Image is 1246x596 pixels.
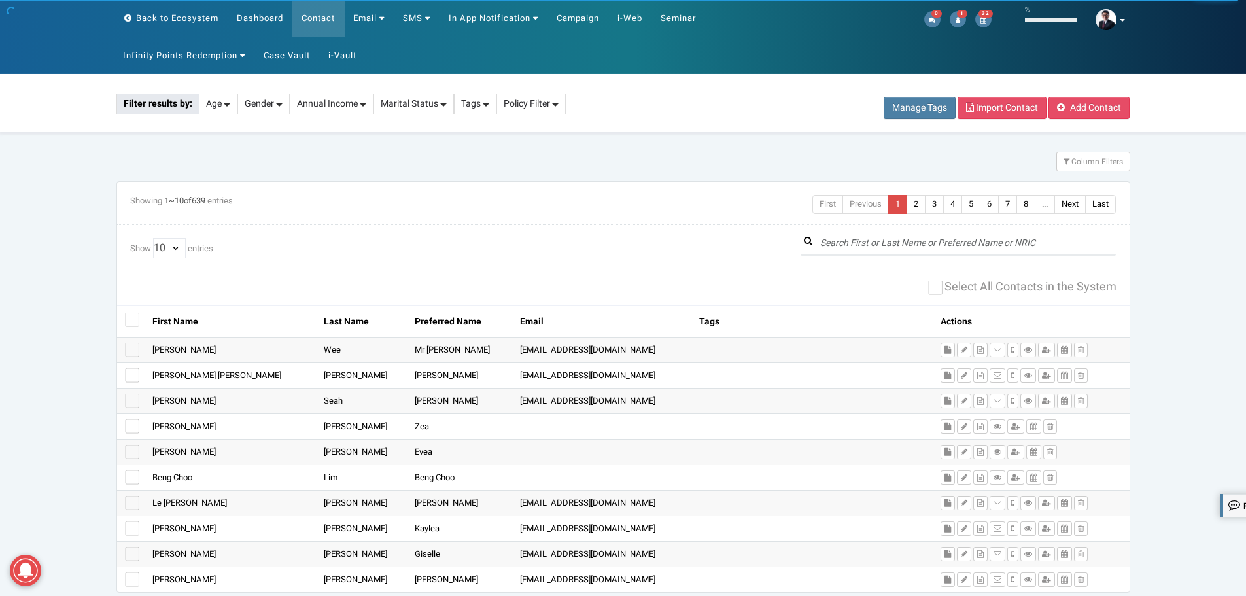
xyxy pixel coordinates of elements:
[699,315,719,328] span: Tags
[324,446,387,458] span: [PERSON_NAME]
[152,420,216,432] span: [PERSON_NAME]
[117,567,1130,593] div: [PERSON_NAME] [PERSON_NAME] [PERSON_NAME] [EMAIL_ADDRESS][DOMAIN_NAME]
[661,12,696,24] span: Seminar
[1071,156,1123,167] span: Column Filters
[1054,195,1086,214] a: Next
[1070,101,1121,114] span: Add Contact
[152,369,281,381] span: [PERSON_NAME] [PERSON_NAME]
[617,12,642,24] span: i-Web
[169,194,175,207] span: ~
[116,94,199,114] span: Filter results by:
[1085,195,1116,214] a: Last
[117,338,1130,363] div: [PERSON_NAME] Wee Mr [PERSON_NAME] [EMAIL_ADDRESS][DOMAIN_NAME]
[324,522,387,535] span: [PERSON_NAME]
[520,497,655,509] span: [EMAIL_ADDRESS][DOMAIN_NAME]
[415,573,478,586] span: [PERSON_NAME]
[957,10,967,18] span: 1
[117,363,1130,389] div: [PERSON_NAME] [PERSON_NAME] [PERSON_NAME] [PERSON_NAME] [EMAIL_ADDRESS][DOMAIN_NAME]
[328,49,356,61] span: i-Vault
[117,440,1130,465] div: [PERSON_NAME] [PERSON_NAME] Evea
[324,573,387,586] span: [PERSON_NAME]
[415,522,440,535] span: Kaylea
[449,12,530,24] span: In App Notification
[520,573,655,586] span: [EMAIL_ADDRESS][DOMAIN_NAME]
[520,522,655,535] span: [EMAIL_ADDRESS][DOMAIN_NAME]
[557,12,599,24] span: Campaign
[415,317,510,327] span: Preferred Name
[415,471,455,483] span: Beng Choo
[130,194,162,207] span: Showing
[324,497,387,509] span: [PERSON_NAME]
[1035,195,1055,214] a: ...
[931,10,942,18] span: 0
[998,195,1017,214] a: 7
[892,101,947,114] span: Manage Tags
[152,522,216,535] span: [PERSON_NAME]
[888,195,907,214] a: 1
[1016,195,1035,214] a: 8
[980,195,999,214] a: 6
[152,317,313,327] span: First Name
[324,394,343,407] span: Seah
[237,12,283,24] span: Dashboard
[136,12,218,24] span: Back to Ecosystem
[152,315,198,328] span: First Name
[924,13,941,26] a: 0
[415,394,478,407] span: [PERSON_NAME]
[324,317,404,327] span: Last Name
[254,37,320,75] a: Case Vault
[941,315,972,328] span: Actions
[801,232,1116,256] input: Search First or Last Name or Preferred Name or NRIC
[117,516,1130,542] div: [PERSON_NAME] [PERSON_NAME] Kaylea [EMAIL_ADDRESS][DOMAIN_NAME]
[415,420,429,432] span: Zea
[961,195,980,214] a: 5
[152,573,216,586] span: [PERSON_NAME]
[504,97,550,111] span: Policy Filter
[123,49,237,61] span: Infinity Points Redemption
[1025,5,1030,14] small: %
[1015,1,1087,35] a: %
[975,13,992,26] a: 32
[520,317,689,327] span: Email
[184,194,192,207] span: of
[415,548,440,560] span: Giselle
[152,446,216,458] span: [PERSON_NAME]
[324,548,387,560] span: [PERSON_NAME]
[976,101,1038,114] span: Import Contact
[353,12,377,24] span: Email
[415,369,478,381] span: [PERSON_NAME]
[415,315,481,328] span: Preferred Name
[152,394,216,407] span: [PERSON_NAME]
[117,491,1130,516] div: Le [PERSON_NAME] [PERSON_NAME] [PERSON_NAME] [EMAIL_ADDRESS][DOMAIN_NAME]
[302,12,335,24] span: Contact
[925,195,944,214] a: 3
[117,465,1130,491] div: Beng Choo Lim Beng Choo
[117,389,1130,414] div: [PERSON_NAME] Seah [PERSON_NAME] [EMAIL_ADDRESS][DOMAIN_NAME]
[520,315,544,328] span: Email
[520,343,655,356] span: [EMAIL_ADDRESS][DOMAIN_NAME]
[113,37,255,75] a: Infinity Points Redemption
[164,194,205,207] span: 1 10 639
[415,446,432,458] span: Evea
[324,369,387,381] span: [PERSON_NAME]
[297,97,358,111] span: Annual Income
[188,242,213,254] span: entries
[319,37,366,75] a: i-Vault
[461,97,481,111] span: Tags
[264,49,310,61] span: Case Vault
[245,97,274,111] span: Gender
[943,195,962,214] a: 4
[207,194,233,207] span: entries
[520,369,655,381] span: [EMAIL_ADDRESS][DOMAIN_NAME]
[324,471,337,483] span: Lim
[117,414,1130,440] div: [PERSON_NAME] [PERSON_NAME] Zea
[117,542,1130,567] div: [PERSON_NAME] [PERSON_NAME] Giselle [EMAIL_ADDRESS][DOMAIN_NAME]
[520,394,655,407] span: [EMAIL_ADDRESS][DOMAIN_NAME]
[152,471,192,483] span: Beng Choo
[152,497,227,509] span: Le [PERSON_NAME]
[520,548,655,560] span: [EMAIL_ADDRESS][DOMAIN_NAME]
[415,497,478,509] span: [PERSON_NAME]
[403,12,423,24] span: SMS
[152,343,216,356] span: [PERSON_NAME]
[907,195,926,214] a: 2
